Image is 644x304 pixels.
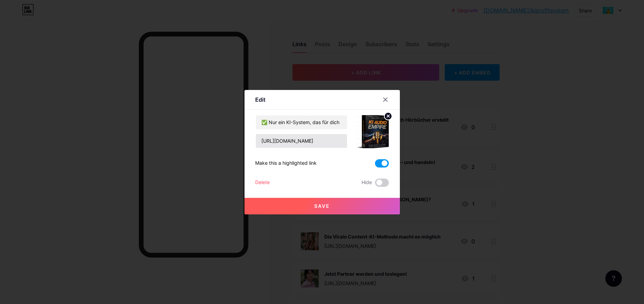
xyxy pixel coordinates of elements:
[256,95,266,104] div: Edit
[256,179,270,187] div: Delete
[244,198,400,214] button: Save
[256,159,317,168] div: Make this a highlighted link
[362,179,372,187] span: Hide
[356,115,389,148] img: link_thumbnail
[256,115,347,129] input: Title
[314,203,330,209] span: Save
[256,134,347,148] input: URL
